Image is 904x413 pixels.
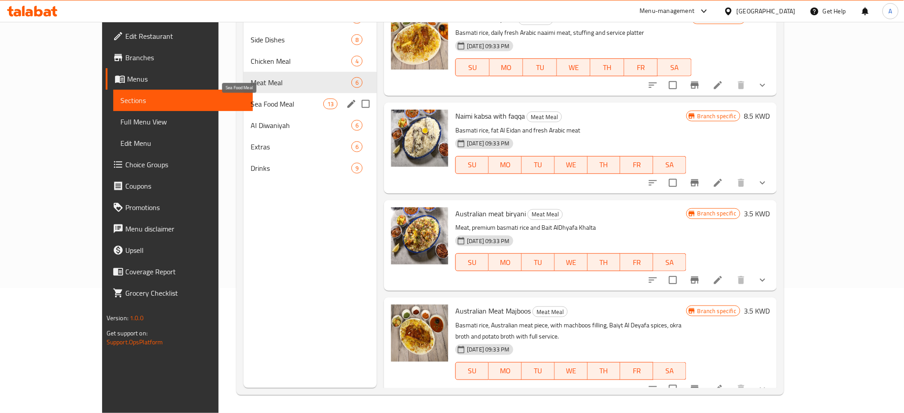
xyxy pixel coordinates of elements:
[642,74,664,96] button: sort-choices
[527,112,561,122] span: Meat Meal
[251,77,351,88] div: Meat Meal
[713,384,723,394] a: Edit menu item
[391,207,448,264] img: Australian meat biryani
[744,207,770,220] h6: 3.5 KWD
[113,132,253,154] a: Edit Menu
[125,181,246,191] span: Coupons
[658,58,692,76] button: SA
[106,218,253,240] a: Menu disclaimer
[113,111,253,132] a: Full Menu View
[125,31,246,41] span: Edit Restaurant
[391,305,448,362] img: Australian Meat Majboos
[525,256,551,269] span: TU
[244,157,377,179] div: Drinks9
[130,312,144,324] span: 1.0.0
[620,362,653,380] button: FR
[455,109,525,123] span: Naimi kabsa with faqqa
[251,99,323,109] span: Sea Food Meal
[125,52,246,63] span: Branches
[125,245,246,256] span: Upsell
[244,115,377,136] div: Al Diwaniyah6
[106,154,253,175] a: Choice Groups
[694,307,740,315] span: Branch specific
[558,364,584,377] span: WE
[455,253,489,271] button: SU
[125,266,246,277] span: Coverage Report
[459,61,486,74] span: SU
[251,141,351,152] span: Extras
[555,362,588,380] button: WE
[664,173,682,192] span: Select to update
[522,362,555,380] button: TU
[664,380,682,398] span: Select to update
[351,56,363,66] div: items
[106,175,253,197] a: Coupons
[591,364,617,377] span: TH
[106,197,253,218] a: Promotions
[657,158,683,171] span: SA
[493,61,520,74] span: MO
[352,57,362,66] span: 4
[459,158,485,171] span: SU
[642,172,664,194] button: sort-choices
[107,336,163,348] a: Support.OpsPlatform
[244,93,377,115] div: Sea Food Meal13edit
[125,223,246,234] span: Menu disclaimer
[125,159,246,170] span: Choice Groups
[694,209,740,218] span: Branch specific
[127,74,246,84] span: Menus
[463,237,513,245] span: [DATE] 09:33 PM
[558,256,584,269] span: WE
[522,156,555,174] button: TU
[744,305,770,317] h6: 3.5 KWD
[455,156,489,174] button: SU
[492,364,518,377] span: MO
[684,74,706,96] button: Branch-specific-item
[557,58,591,76] button: WE
[624,58,658,76] button: FR
[624,364,650,377] span: FR
[757,178,768,188] svg: Show Choices
[588,253,621,271] button: TH
[624,158,650,171] span: FR
[490,58,524,76] button: MO
[661,61,688,74] span: SA
[757,384,768,394] svg: Show Choices
[106,240,253,261] a: Upsell
[106,261,253,282] a: Coverage Report
[522,253,555,271] button: TU
[106,282,253,304] a: Grocery Checklist
[323,99,338,109] div: items
[244,29,377,50] div: Side Dishes8
[744,110,770,122] h6: 8.5 KWD
[352,78,362,87] span: 6
[657,364,683,377] span: SA
[489,362,522,380] button: MO
[588,156,621,174] button: TH
[752,269,773,291] button: show more
[713,275,723,285] a: Edit menu item
[251,163,351,173] span: Drinks
[351,163,363,173] div: items
[664,76,682,95] span: Select to update
[640,6,695,17] div: Menu-management
[106,47,253,68] a: Branches
[555,253,588,271] button: WE
[561,61,587,74] span: WE
[106,68,253,90] a: Menus
[558,158,584,171] span: WE
[594,61,621,74] span: TH
[642,378,664,400] button: sort-choices
[752,74,773,96] button: show more
[684,269,706,291] button: Branch-specific-item
[455,125,686,136] p: Basmati rice, fat Al Eidan and fresh Arabic meat
[125,288,246,298] span: Grocery Checklist
[251,120,351,131] div: Al Diwaniyah
[624,256,650,269] span: FR
[757,80,768,91] svg: Show Choices
[352,164,362,173] span: 9
[749,12,770,25] h6: 6 KWD
[351,34,363,45] div: items
[694,112,740,120] span: Branch specific
[251,56,351,66] div: Chicken Meal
